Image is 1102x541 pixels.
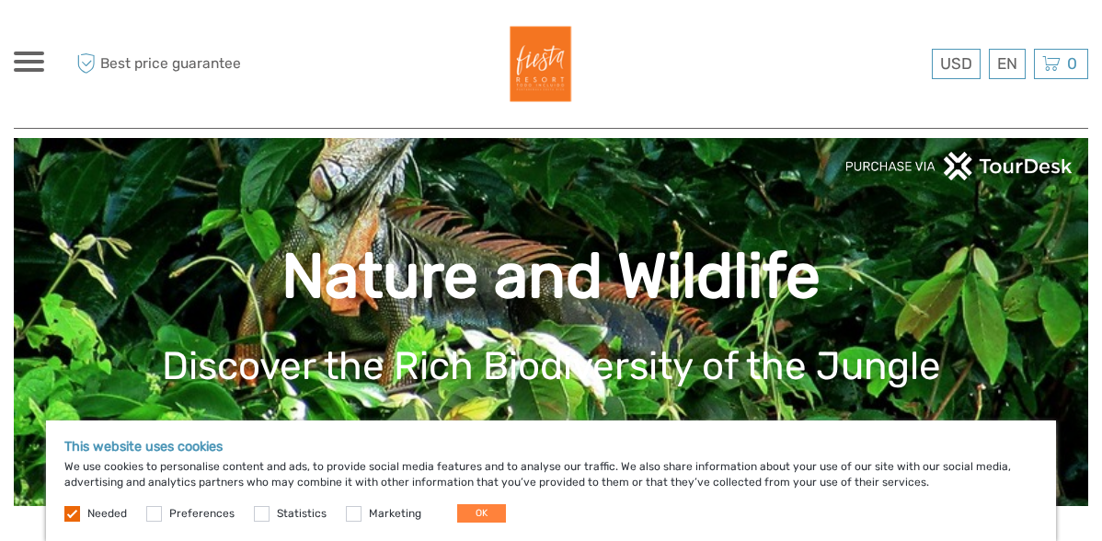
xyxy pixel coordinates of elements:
[277,506,327,522] label: Statistics
[26,32,208,47] p: We're away right now. Please check back later!
[940,54,972,73] span: USD
[169,506,235,522] label: Preferences
[844,152,1074,180] img: PurchaseViaTourDeskwhite.png
[41,239,1061,314] h1: Nature and Wildlife
[989,49,1026,79] div: EN
[369,506,421,522] label: Marketing
[46,420,1056,541] div: We use cookies to personalise content and ads, to provide social media features and to analyse ou...
[457,504,506,523] button: OK
[1064,54,1080,73] span: 0
[64,439,1038,455] h5: This website uses cookies
[212,29,234,51] button: Open LiveChat chat widget
[41,343,1061,389] h1: Discover the Rich Biodiversity of the Jungle
[492,18,583,109] img: Fiesta Resort
[87,506,127,522] label: Needed
[72,49,282,79] span: Best price guarantee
